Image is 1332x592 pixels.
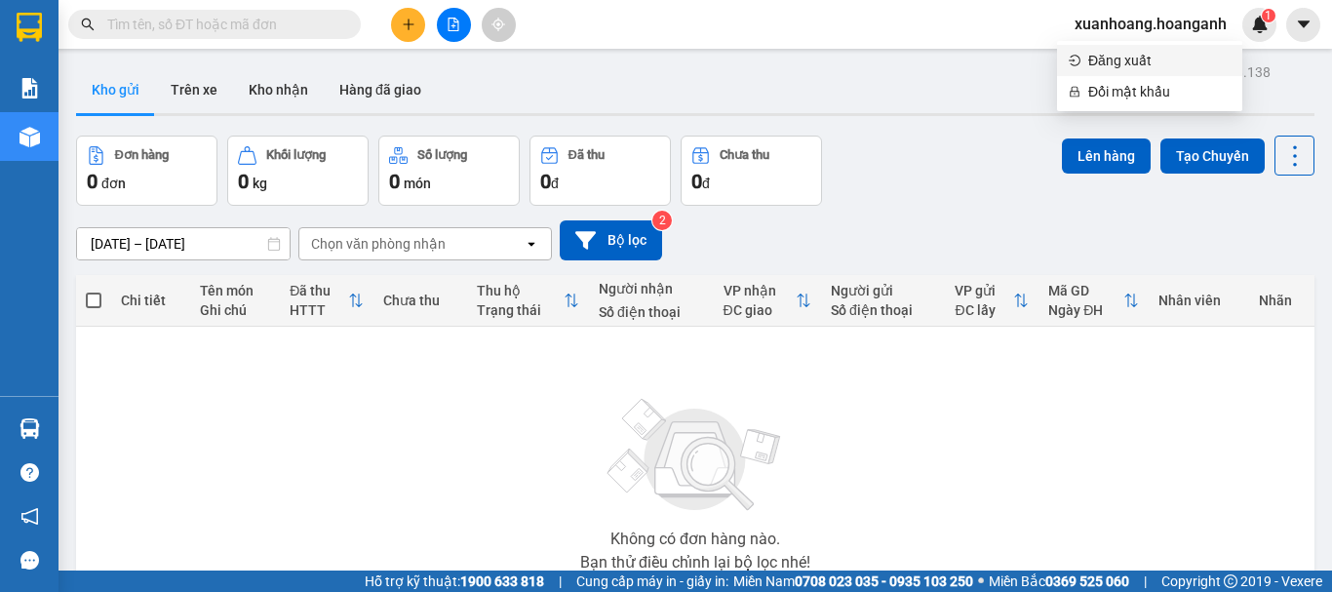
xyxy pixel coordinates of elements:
span: 0 [87,170,98,193]
th: Toggle SortBy [714,275,822,327]
div: Chi tiết [121,293,180,308]
span: lock [1069,86,1080,98]
img: logo-vxr [17,13,42,42]
button: Hàng đã giao [324,66,437,113]
div: Đã thu [290,283,348,298]
th: Toggle SortBy [280,275,373,327]
span: copyright [1224,574,1237,588]
div: Khối lượng [266,148,326,162]
button: Bộ lọc [560,220,662,260]
span: Miền Bắc [989,571,1129,592]
button: file-add [437,8,471,42]
strong: 1900 633 818 [460,573,544,589]
div: Mã GD [1048,283,1123,298]
span: đ [551,176,559,191]
div: ĐC lấy [955,302,1013,318]
span: search [81,18,95,31]
sup: 1 [1262,9,1275,22]
div: Số điện thoại [831,302,935,318]
button: Trên xe [155,66,233,113]
div: Ngày ĐH [1048,302,1123,318]
div: Nhân viên [1158,293,1239,308]
div: Người nhận [599,281,703,296]
button: Lên hàng [1062,138,1151,174]
span: 0 [691,170,702,193]
span: | [559,571,562,592]
div: Ghi chú [200,302,270,318]
div: Chưa thu [383,293,457,308]
input: Select a date range. [77,228,290,259]
button: Kho gửi [76,66,155,113]
button: Đã thu0đ [529,136,671,206]
div: VP gửi [955,283,1013,298]
span: 0 [540,170,551,193]
div: Nhãn [1259,293,1304,308]
span: | [1144,571,1147,592]
span: 0 [389,170,400,193]
button: Số lượng0món [378,136,520,206]
span: Hỗ trợ kỹ thuật: [365,571,544,592]
button: plus [391,8,425,42]
span: file-add [447,18,460,31]
span: kg [253,176,267,191]
div: Số lượng [417,148,467,162]
img: solution-icon [20,78,40,99]
button: caret-down [1286,8,1320,42]
sup: 2 [652,211,672,230]
input: Tìm tên, số ĐT hoặc mã đơn [107,14,337,35]
button: Tạo Chuyến [1160,138,1265,174]
span: notification [20,507,39,526]
button: Khối lượng0kg [227,136,369,206]
span: 0 [238,170,249,193]
span: đơn [101,176,126,191]
span: Miền Nam [733,571,973,592]
div: Đơn hàng [115,148,169,162]
span: món [404,176,431,191]
th: Toggle SortBy [945,275,1038,327]
div: VP nhận [724,283,797,298]
button: Đơn hàng0đơn [76,136,217,206]
span: login [1069,55,1080,66]
button: Chưa thu0đ [681,136,822,206]
div: Chưa thu [720,148,769,162]
div: Tên món [200,283,270,298]
span: caret-down [1295,16,1312,33]
span: plus [402,18,415,31]
div: Số điện thoại [599,304,703,320]
div: Bạn thử điều chỉnh lại bộ lọc nhé! [580,555,810,571]
img: warehouse-icon [20,418,40,439]
img: icon-new-feature [1251,16,1269,33]
strong: 0708 023 035 - 0935 103 250 [795,573,973,589]
div: HTTT [290,302,348,318]
div: Không có đơn hàng nào. [610,532,780,547]
div: Chọn văn phòng nhận [311,234,446,254]
div: Người gửi [831,283,935,298]
span: xuanhoang.hoanganh [1059,12,1242,36]
svg: open [524,236,539,252]
span: đ [702,176,710,191]
span: Đổi mật khẩu [1088,81,1231,102]
img: warehouse-icon [20,127,40,147]
th: Toggle SortBy [467,275,589,327]
div: Thu hộ [477,283,564,298]
div: Trạng thái [477,302,564,318]
th: Toggle SortBy [1038,275,1149,327]
span: ⚪️ [978,577,984,585]
div: Đã thu [568,148,605,162]
span: message [20,551,39,570]
span: question-circle [20,463,39,482]
span: aim [491,18,505,31]
div: ĐC giao [724,302,797,318]
span: 1 [1265,9,1272,22]
strong: 0369 525 060 [1045,573,1129,589]
button: aim [482,8,516,42]
span: Đăng xuất [1088,50,1231,71]
img: svg+xml;base64,PHN2ZyBjbGFzcz0ibGlzdC1wbHVnX19zdmciIHhtbG5zPSJodHRwOi8vd3d3LnczLm9yZy8yMDAwL3N2Zy... [598,387,793,524]
span: Cung cấp máy in - giấy in: [576,571,728,592]
button: Kho nhận [233,66,324,113]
